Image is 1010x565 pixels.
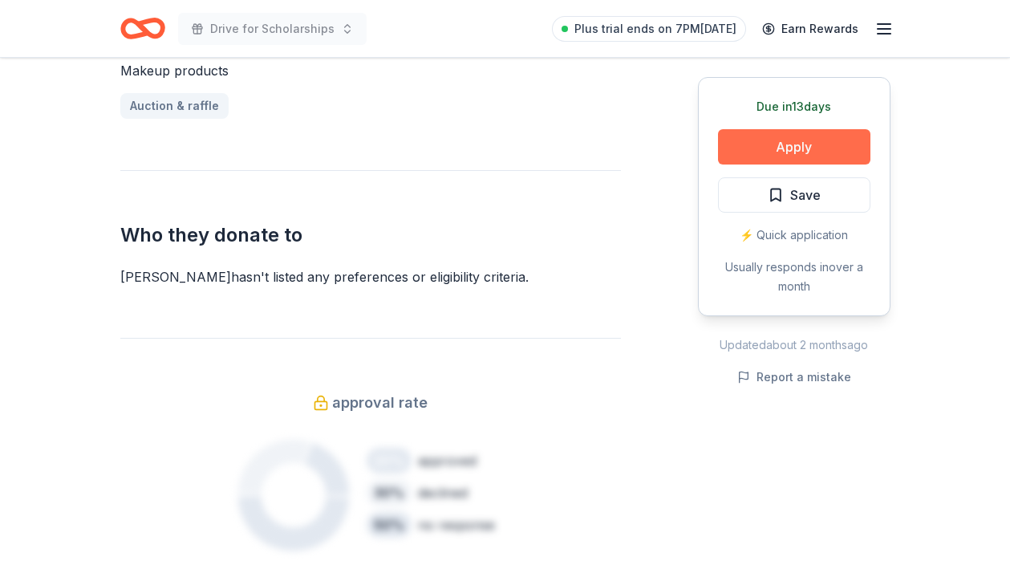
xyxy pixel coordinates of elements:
[120,61,621,80] div: Makeup products
[418,451,477,470] div: approved
[418,483,468,502] div: declined
[120,93,229,119] a: Auction & raffle
[574,19,736,39] span: Plus trial ends on 7PM[DATE]
[332,390,428,416] span: approval rate
[737,368,851,387] button: Report a mistake
[120,222,621,248] h2: Who they donate to
[210,19,335,39] span: Drive for Scholarships
[120,10,165,47] a: Home
[178,13,367,45] button: Drive for Scholarships
[418,515,495,535] div: no response
[718,129,870,165] button: Apply
[718,226,870,245] div: ⚡️ Quick application
[367,480,412,506] div: 30 %
[718,177,870,213] button: Save
[552,16,746,42] a: Plus trial ends on 7PM[DATE]
[752,14,868,43] a: Earn Rewards
[698,335,890,355] div: Updated about 2 months ago
[367,512,412,538] div: 50 %
[718,258,870,296] div: Usually responds in over a month
[120,267,621,287] div: [PERSON_NAME] hasn ' t listed any preferences or eligibility criteria.
[718,97,870,116] div: Due in 13 days
[790,185,821,205] span: Save
[367,448,412,474] div: 20 %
